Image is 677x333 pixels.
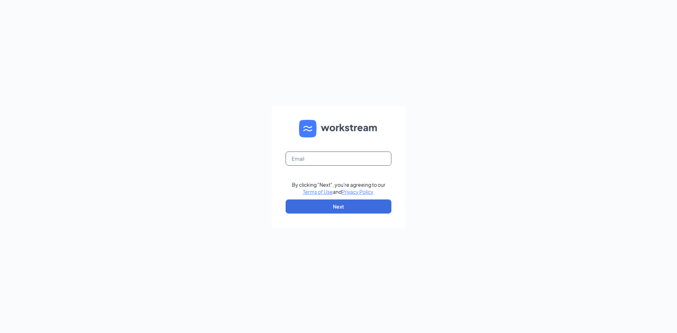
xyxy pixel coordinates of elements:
[342,189,373,195] a: Privacy Policy
[286,152,391,166] input: Email
[303,189,333,195] a: Terms of Use
[286,199,391,214] button: Next
[292,181,385,195] div: By clicking "Next", you're agreeing to our and .
[299,120,378,137] img: WS logo and Workstream text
